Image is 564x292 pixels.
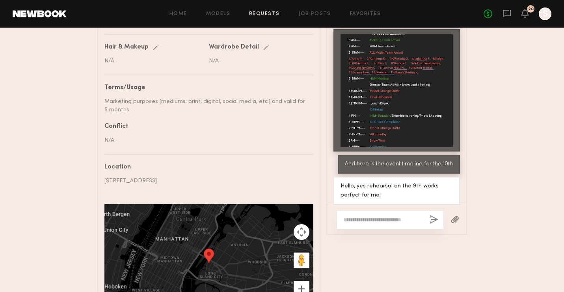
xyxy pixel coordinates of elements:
div: Marketing purposes [mediums: print, digital, social media, etc.] and valid for 6 months [104,97,307,114]
div: Conflict [104,124,307,130]
div: Hello, yes rehearsal on the 9th works perfect for me! [341,182,453,200]
a: Job Posts [298,11,331,17]
button: Map camera controls [294,224,309,240]
div: Terms/Usage [104,85,307,91]
div: Hair & Makeup [104,44,149,51]
button: Drag Pegman onto the map to open Street View [294,253,309,268]
div: N/A [209,57,307,65]
div: 20 [528,7,534,11]
a: Requests [249,11,279,17]
a: S [539,7,551,20]
div: [STREET_ADDRESS] [104,177,307,185]
div: And here is the event timeline for the 10th [345,160,453,169]
div: N/A [104,136,307,144]
div: Location [104,164,307,170]
a: Favorites [350,11,381,17]
a: Home [169,11,187,17]
div: N/A [104,57,203,65]
a: Models [206,11,230,17]
div: Wardrobe Detail [209,44,259,51]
